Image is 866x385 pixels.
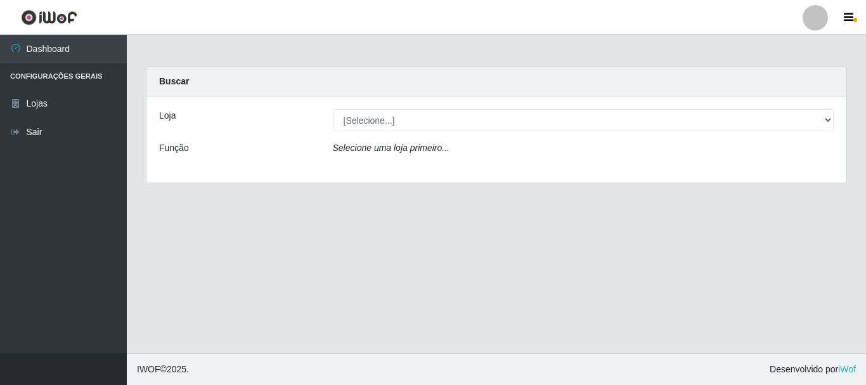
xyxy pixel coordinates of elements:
i: Selecione uma loja primeiro... [333,143,449,153]
span: IWOF [137,364,160,374]
img: CoreUI Logo [21,10,77,25]
a: iWof [838,364,856,374]
span: Desenvolvido por [770,363,856,376]
label: Loja [159,109,176,122]
span: © 2025 . [137,363,189,376]
label: Função [159,141,189,155]
strong: Buscar [159,76,189,86]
